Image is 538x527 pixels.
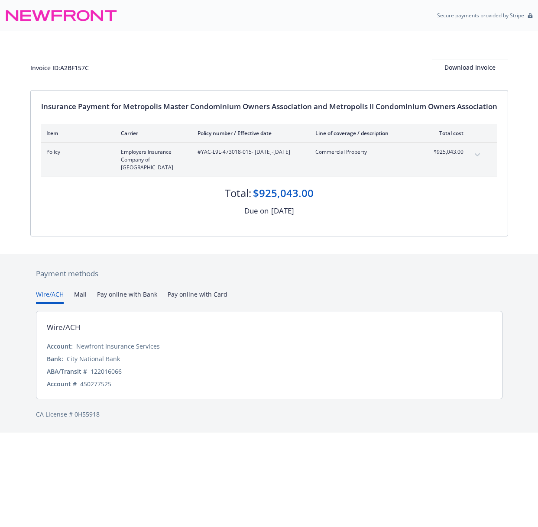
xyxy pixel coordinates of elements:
[470,148,484,162] button: expand content
[431,148,463,156] span: $925,043.00
[97,290,157,304] button: Pay online with Bank
[244,205,269,217] div: Due on
[47,354,63,363] div: Bank:
[198,148,301,156] span: #YAC-L9L-473018-015 - [DATE]-[DATE]
[67,354,120,363] div: City National Bank
[315,148,417,156] span: Commercial Property
[198,129,301,137] div: Policy number / Effective date
[271,205,294,217] div: [DATE]
[41,143,489,177] div: PolicyEmployers Insurance Company of [GEOGRAPHIC_DATA]#YAC-L9L-473018-015- [DATE]-[DATE]Commercia...
[36,268,502,279] div: Payment methods
[121,148,184,171] span: Employers Insurance Company of [GEOGRAPHIC_DATA]
[46,148,107,156] span: Policy
[91,367,122,376] div: 122016066
[46,129,107,137] div: Item
[76,342,160,351] div: Newfront Insurance Services
[121,129,184,137] div: Carrier
[36,290,64,304] button: Wire/ACH
[437,12,524,19] p: Secure payments provided by Stripe
[168,290,227,304] button: Pay online with Card
[225,186,251,200] div: Total:
[432,59,508,76] button: Download Invoice
[30,63,89,72] div: Invoice ID: A2BF157C
[74,290,87,304] button: Mail
[253,186,314,200] div: $925,043.00
[47,322,81,333] div: Wire/ACH
[47,379,77,388] div: Account #
[47,342,73,351] div: Account:
[431,129,463,137] div: Total cost
[315,129,417,137] div: Line of coverage / description
[36,410,502,419] div: CA License # 0H55918
[47,367,87,376] div: ABA/Transit #
[80,379,111,388] div: 450277525
[41,101,497,112] div: Insurance Payment for Metropolis Master Condominium Owners Association and Metropolis II Condomin...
